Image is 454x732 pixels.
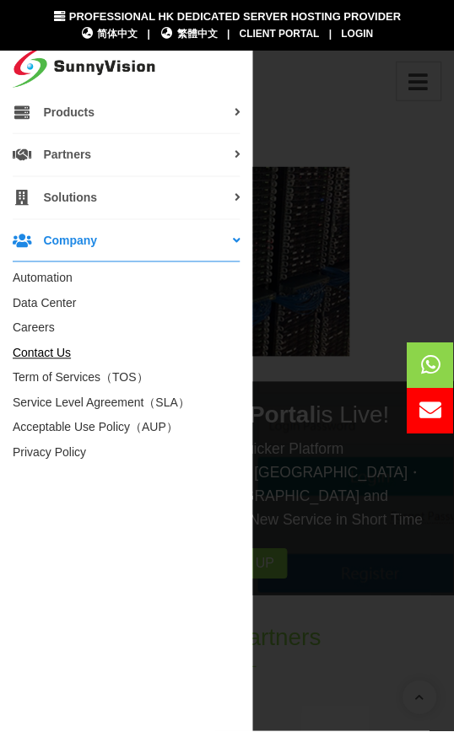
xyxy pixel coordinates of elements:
li: | [148,26,150,42]
li: | [329,26,332,42]
a: 简体中文 [80,28,138,40]
span: Products [13,105,95,121]
a: Term of Services（TOS） [13,371,149,385]
span: Solutions [13,190,97,207]
a: Acceptable Use Policy（AUP） [13,421,178,434]
a: Data Center [13,297,76,310]
a: Company [13,220,241,263]
a: Contact Us [13,347,71,360]
span: Partners [13,147,91,164]
a: Privacy Policy [13,446,86,460]
a: 繁體中文 [160,28,219,40]
a: Partners [13,134,241,177]
a: Automation [13,272,73,285]
a: Products [13,92,241,135]
span: Professional HK Dedicated Server Hosting Provider [69,10,402,23]
span: Company [13,233,97,250]
a: Solutions [13,177,241,220]
a: Login [342,28,374,40]
img: SunnyVision Limited [13,46,155,88]
a: Client Portal [240,28,320,40]
a: Service Level Agreement（SLA） [13,396,190,410]
li: | [227,26,230,42]
a: Careers [13,321,55,335]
